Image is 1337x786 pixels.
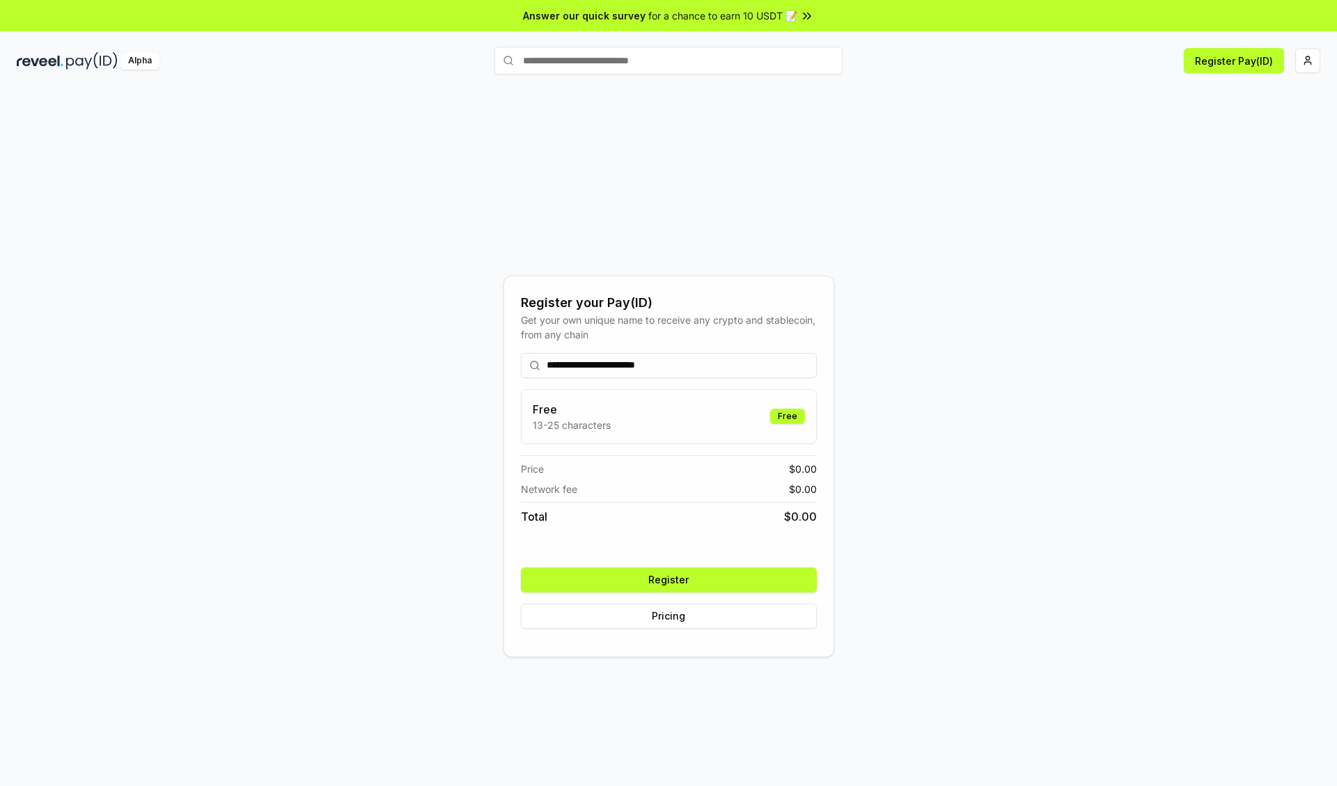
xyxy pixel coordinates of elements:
[521,313,817,342] div: Get your own unique name to receive any crypto and stablecoin, from any chain
[521,482,577,496] span: Network fee
[770,409,805,424] div: Free
[784,508,817,525] span: $ 0.00
[17,52,63,70] img: reveel_dark
[533,418,611,432] p: 13-25 characters
[648,8,797,23] span: for a chance to earn 10 USDT 📝
[521,604,817,629] button: Pricing
[120,52,159,70] div: Alpha
[66,52,118,70] img: pay_id
[521,508,547,525] span: Total
[789,462,817,476] span: $ 0.00
[533,401,611,418] h3: Free
[789,482,817,496] span: $ 0.00
[523,8,646,23] span: Answer our quick survey
[1184,48,1284,73] button: Register Pay(ID)
[521,462,544,476] span: Price
[521,567,817,592] button: Register
[521,293,817,313] div: Register your Pay(ID)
